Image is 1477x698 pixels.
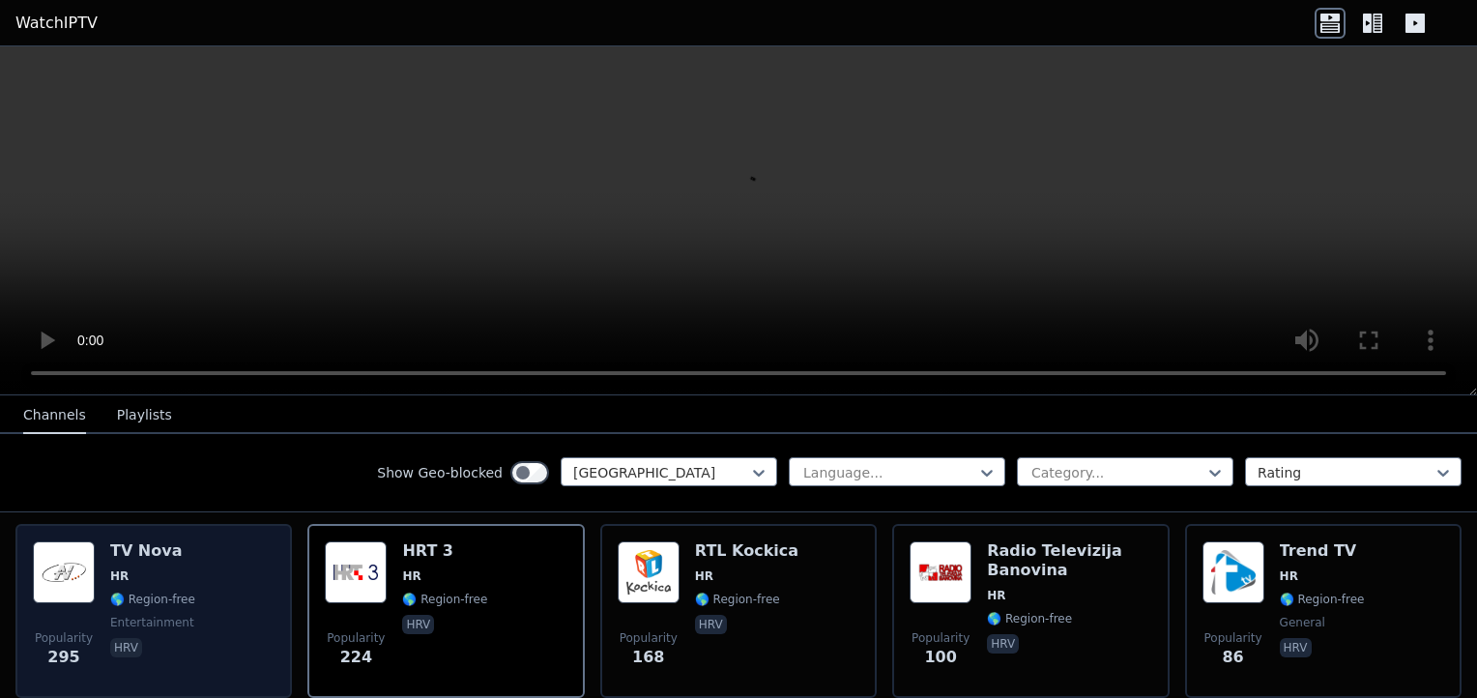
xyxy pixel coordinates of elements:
span: Popularity [912,630,970,646]
span: 100 [924,646,956,669]
button: Playlists [117,397,172,434]
span: Popularity [1204,630,1262,646]
h6: HRT 3 [402,541,487,561]
img: Radio Televizija Banovina [910,541,971,603]
h6: Trend TV [1280,541,1365,561]
a: WatchIPTV [15,12,98,35]
span: HR [987,588,1005,603]
span: HR [1280,568,1298,584]
p: hrv [1280,638,1312,657]
span: 295 [47,646,79,669]
img: HRT 3 [325,541,387,603]
span: HR [402,568,420,584]
p: hrv [110,638,142,657]
img: RTL Kockica [618,541,680,603]
label: Show Geo-blocked [377,463,503,482]
span: HR [695,568,713,584]
span: 🌎 Region-free [987,611,1072,626]
h6: TV Nova [110,541,195,561]
p: hrv [402,615,434,634]
span: 224 [340,646,372,669]
span: 🌎 Region-free [110,592,195,607]
span: Popularity [35,630,93,646]
span: 168 [632,646,664,669]
h6: Radio Televizija Banovina [987,541,1151,580]
p: hrv [695,615,727,634]
p: hrv [987,634,1019,654]
span: Popularity [327,630,385,646]
span: Popularity [620,630,678,646]
span: 🌎 Region-free [1280,592,1365,607]
img: TV Nova [33,541,95,603]
img: Trend TV [1202,541,1264,603]
span: HR [110,568,129,584]
span: general [1280,615,1325,630]
h6: RTL Kockica [695,541,798,561]
span: 86 [1222,646,1243,669]
button: Channels [23,397,86,434]
span: entertainment [110,615,194,630]
span: 🌎 Region-free [402,592,487,607]
span: 🌎 Region-free [695,592,780,607]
